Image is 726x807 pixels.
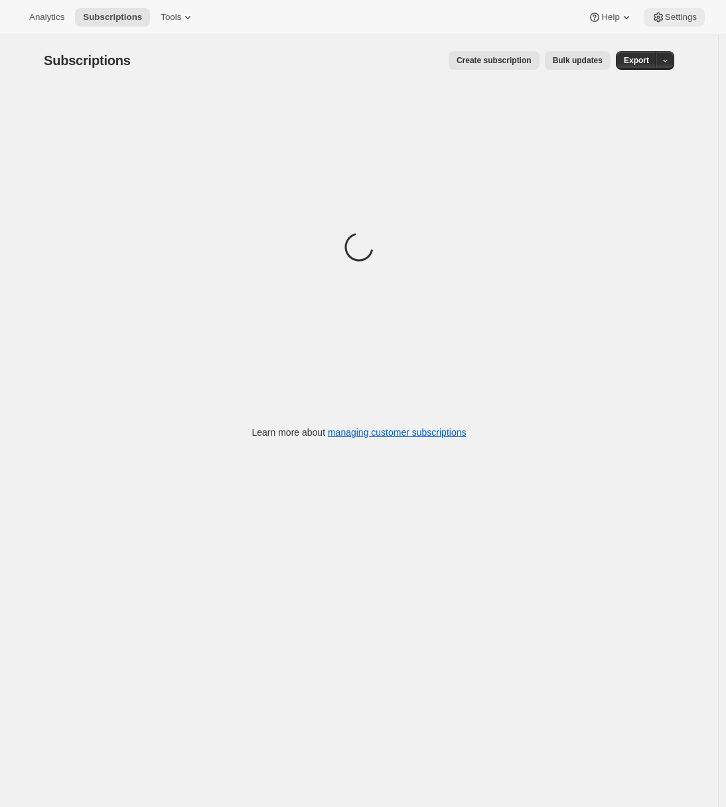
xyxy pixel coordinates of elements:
span: Subscriptions [83,12,142,23]
button: Tools [153,8,202,27]
span: Settings [665,12,697,23]
span: Tools [161,12,181,23]
span: Analytics [29,12,64,23]
span: Export [624,55,649,66]
button: Settings [644,8,705,27]
span: Help [601,12,619,23]
span: Create subscription [457,55,532,66]
button: Subscriptions [75,8,150,27]
a: managing customer subscriptions [328,427,467,438]
button: Create subscription [449,51,540,70]
p: Learn more about [252,426,467,439]
button: Bulk updates [545,51,611,70]
span: Subscriptions [44,53,131,68]
button: Export [616,51,657,70]
button: Analytics [21,8,72,27]
button: Help [580,8,640,27]
span: Bulk updates [553,55,603,66]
